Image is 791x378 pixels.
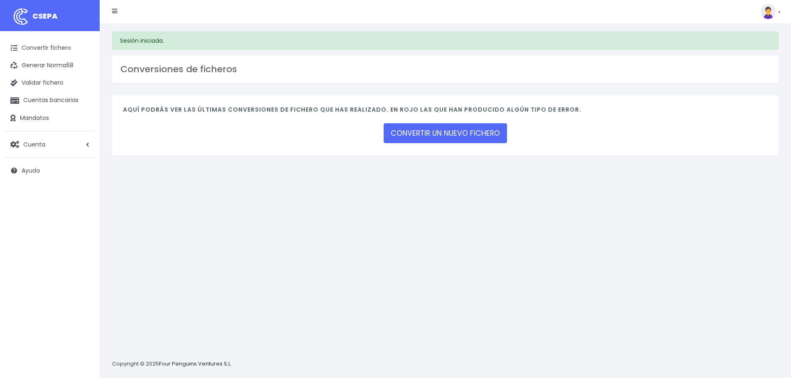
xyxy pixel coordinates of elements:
span: CSEPA [32,11,58,21]
a: Mandatos [4,110,96,127]
h4: Aquí podrás ver las últimas conversiones de fichero que has realizado. En rojo las que han produc... [123,106,768,117]
span: Cuenta [23,140,45,148]
h3: Conversiones de ficheros [120,64,770,75]
a: Validar fichero [4,74,96,92]
div: Sesión iniciada. [112,32,779,50]
a: Four Penguins Ventures S.L. [159,360,232,368]
a: Convertir fichero [4,39,96,57]
a: Generar Norma58 [4,57,96,74]
img: profile [761,4,776,19]
a: Ayuda [4,162,96,179]
p: Copyright © 2025 . [112,360,233,368]
a: CONVERTIR UN NUEVO FICHERO [384,123,507,143]
span: Ayuda [22,166,40,175]
a: Cuenta [4,136,96,153]
a: Cuentas bancarias [4,92,96,109]
img: logo [10,6,31,27]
